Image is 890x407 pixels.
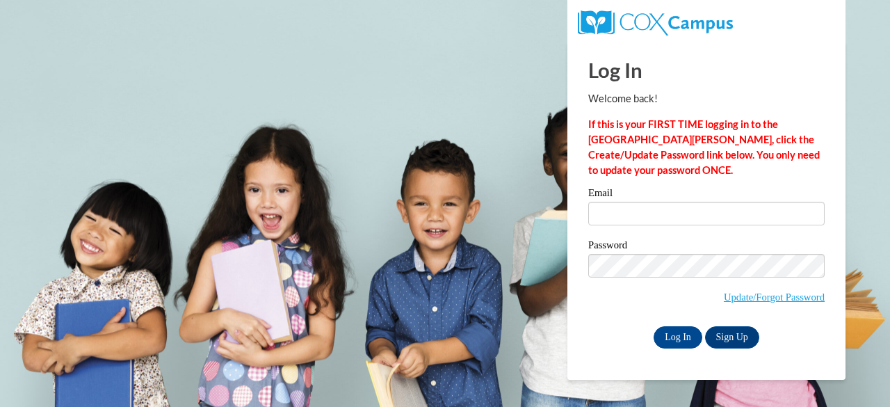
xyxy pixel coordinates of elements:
[588,188,825,202] label: Email
[588,56,825,84] h1: Log In
[588,118,820,176] strong: If this is your FIRST TIME logging in to the [GEOGRAPHIC_DATA][PERSON_NAME], click the Create/Upd...
[588,240,825,254] label: Password
[578,10,733,35] img: COX Campus
[724,292,825,303] a: Update/Forgot Password
[654,326,702,349] input: Log In
[705,326,759,349] a: Sign Up
[588,91,825,106] p: Welcome back!
[578,16,733,28] a: COX Campus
